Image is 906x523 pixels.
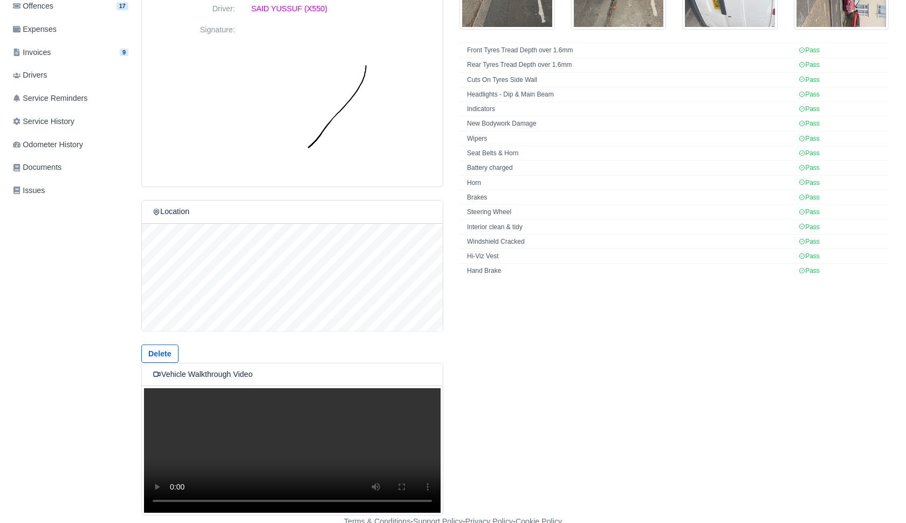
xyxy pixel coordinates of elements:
[13,23,57,36] span: Expenses
[251,24,432,168] img: BdX8nC3GcQb9QAAAABJRU5ErkJggg==
[799,60,820,70] div: Pass
[467,178,793,188] div: Horn
[13,69,47,81] span: Drivers
[467,60,793,70] div: Rear Tyres Tread Depth over 1.6mm
[467,266,793,276] div: Hand Brake
[799,266,820,276] div: Pass
[799,119,820,128] div: Pass
[145,24,243,168] div: Signature:
[141,345,179,363] a: Delete
[467,208,793,217] div: Steering Wheel
[9,42,133,63] a: Invoices 9
[142,224,443,332] canvas: Map
[116,2,128,10] span: 17
[153,370,252,379] h6: Vehicle Walkthrough Video
[467,237,793,246] div: Windshield Cracked
[9,88,133,109] a: Service Reminders
[153,207,189,216] h6: Location
[13,115,74,128] span: Service History
[467,90,793,99] div: Headlights - Dip & Main Beam
[251,4,327,13] a: SAID YUSSUF (X550)
[13,46,51,59] span: Invoices
[799,149,820,158] div: Pass
[13,184,45,197] span: Issues
[799,252,820,261] div: Pass
[799,163,820,173] div: Pass
[799,134,820,143] div: Pass
[9,180,133,201] a: Issues
[467,46,793,55] div: Front Tyres Tread Depth over 1.6mm
[467,223,793,232] div: Interior clean & tidy
[852,471,906,523] iframe: Chat Widget
[13,139,83,151] span: Odometer History
[467,193,793,202] div: Brakes
[799,193,820,202] div: Pass
[799,46,820,55] div: Pass
[799,105,820,114] div: Pass
[799,75,820,85] div: Pass
[467,134,793,143] div: Wipers
[799,90,820,99] div: Pass
[145,3,243,15] div: Driver:
[9,134,133,155] a: Odometer History
[799,208,820,217] div: Pass
[467,75,793,85] div: Cuts On Tyres Side Wall
[9,65,133,86] a: Drivers
[467,252,793,261] div: Hi-Viz Vest
[799,237,820,246] div: Pass
[467,163,793,173] div: Battery charged
[799,223,820,232] div: Pass
[9,19,133,40] a: Expenses
[9,157,133,178] a: Documents
[13,161,61,174] span: Documents
[467,149,793,158] div: Seat Belts & Horn
[467,105,793,114] div: Indicators
[13,92,87,105] span: Service Reminders
[467,119,793,128] div: New Bodywork Damage
[142,386,443,515] video: Your browser does not support the video tag.
[9,111,133,132] a: Service History
[799,178,820,188] div: Pass
[120,49,128,57] span: 9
